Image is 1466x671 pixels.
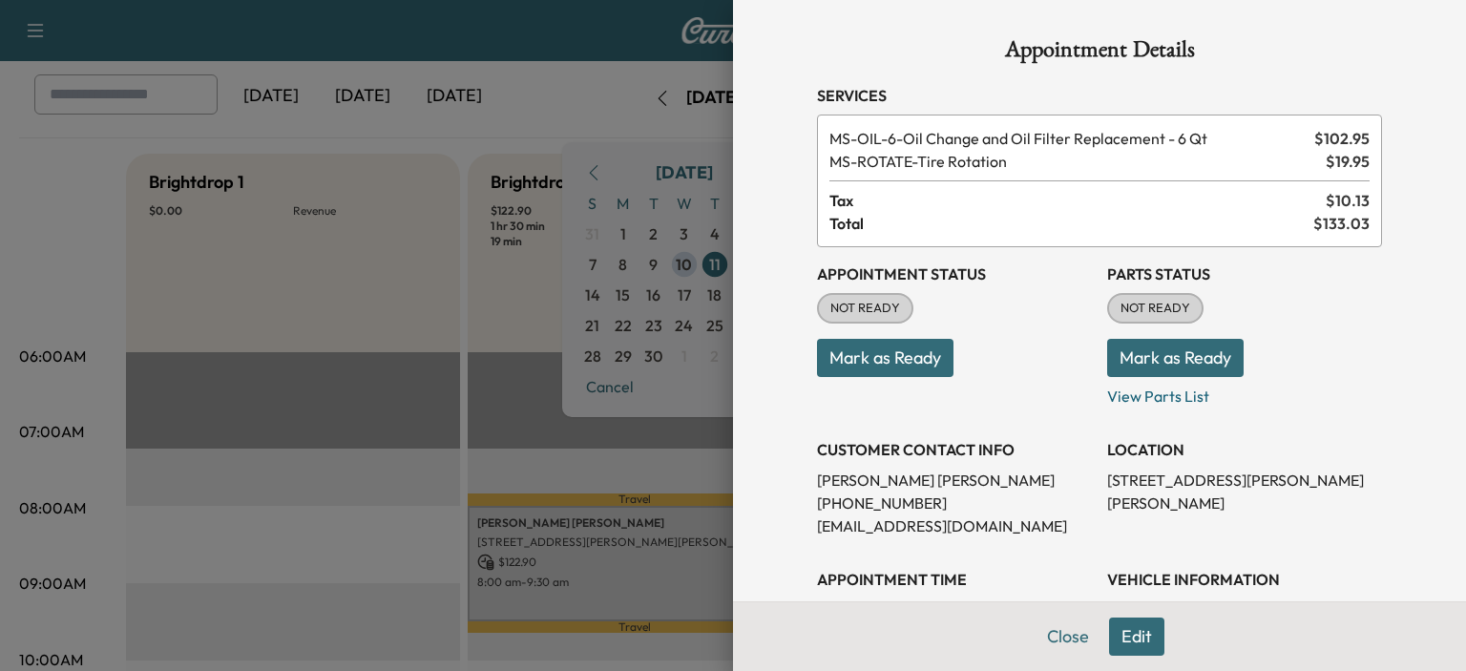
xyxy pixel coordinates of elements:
span: $ 10.13 [1326,189,1370,212]
h3: Parts Status [1107,262,1382,285]
span: NOT READY [819,299,911,318]
button: Mark as Ready [817,339,953,377]
span: Oil Change and Oil Filter Replacement - 6 Qt [829,127,1307,150]
p: [EMAIL_ADDRESS][DOMAIN_NAME] [817,514,1092,537]
span: $ 19.95 [1326,150,1370,173]
span: NOT READY [1109,299,1202,318]
span: $ 102.95 [1314,127,1370,150]
button: Close [1035,618,1101,656]
h3: LOCATION [1107,438,1382,461]
h3: Appointment Status [817,262,1092,285]
button: Mark as Ready [1107,339,1244,377]
span: Tire Rotation [829,150,1318,173]
p: Date: [DATE] [817,598,1092,621]
h1: Appointment Details [817,38,1382,69]
p: View Parts List [1107,377,1382,408]
p: [STREET_ADDRESS][PERSON_NAME][PERSON_NAME] [1107,469,1382,514]
p: 2023 Chevrolet Traverse [1107,598,1382,621]
h3: Services [817,84,1382,107]
p: [PHONE_NUMBER] [817,492,1092,514]
h3: VEHICLE INFORMATION [1107,568,1382,591]
span: Tax [829,189,1326,212]
span: Total [829,212,1313,235]
span: $ 133.03 [1313,212,1370,235]
p: [PERSON_NAME] [PERSON_NAME] [817,469,1092,492]
h3: CUSTOMER CONTACT INFO [817,438,1092,461]
h3: APPOINTMENT TIME [817,568,1092,591]
button: Edit [1109,618,1164,656]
